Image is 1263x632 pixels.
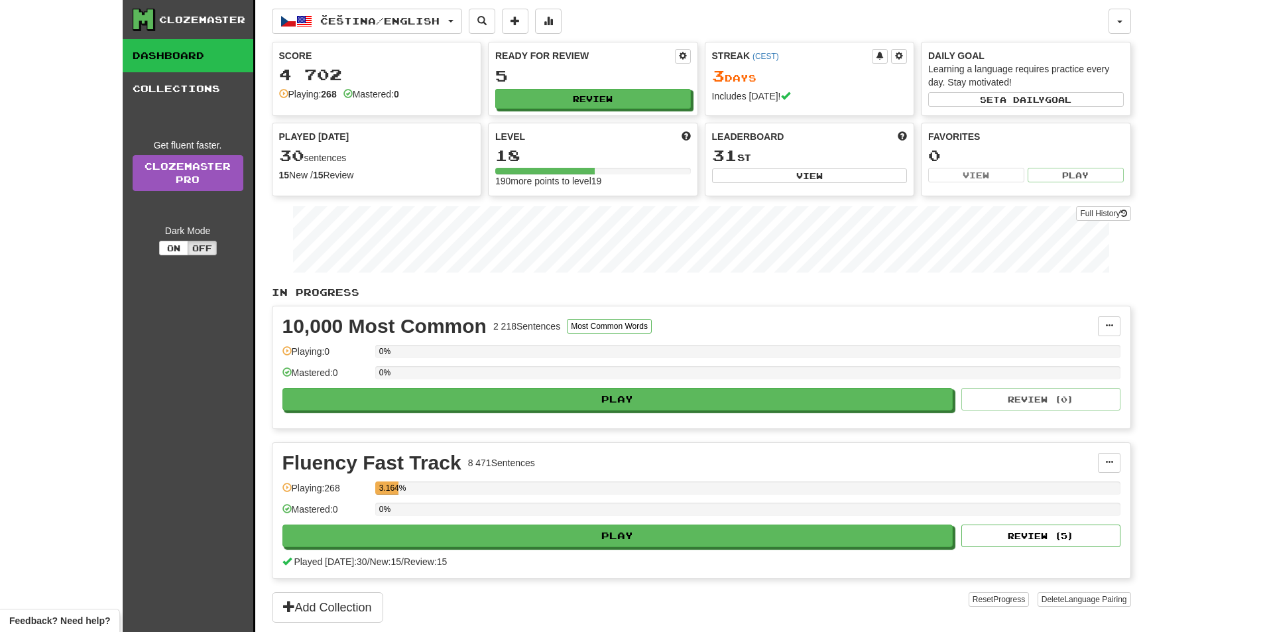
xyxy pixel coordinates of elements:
span: / [367,556,370,567]
div: 18 [495,147,691,164]
div: Favorites [928,130,1124,143]
div: 3.164% [379,481,398,495]
div: 190 more points to level 19 [495,174,691,188]
div: Learning a language requires practice every day. Stay motivated! [928,62,1124,89]
div: Mastered: 0 [282,366,369,388]
div: New / Review [279,168,475,182]
div: 4 702 [279,66,475,83]
strong: 0 [394,89,399,99]
div: Daily Goal [928,49,1124,62]
button: View [928,168,1024,182]
button: Seta dailygoal [928,92,1124,107]
span: 3 [712,66,725,85]
div: Playing: 0 [282,345,369,367]
button: Review (5) [961,525,1120,547]
button: DeleteLanguage Pairing [1038,592,1131,607]
div: Mastered: [343,88,399,101]
div: 10,000 Most Common [282,316,487,336]
span: Review: 15 [404,556,447,567]
div: Fluency Fast Track [282,453,461,473]
div: 8 471 Sentences [468,456,535,470]
span: Čeština / English [320,15,440,27]
a: Collections [123,72,253,105]
div: Dark Mode [133,224,243,237]
span: New: 15 [370,556,401,567]
div: sentences [279,147,475,164]
button: Čeština/English [272,9,462,34]
div: st [712,147,908,164]
button: Add sentence to collection [502,9,528,34]
span: / [401,556,404,567]
span: Language Pairing [1064,595,1126,604]
button: Play [1028,168,1124,182]
div: Includes [DATE]! [712,90,908,103]
div: 5 [495,68,691,84]
div: 2 218 Sentences [493,320,560,333]
strong: 15 [279,170,290,180]
div: Clozemaster [159,13,245,27]
div: 0 [928,147,1124,164]
a: (CEST) [752,52,779,61]
span: a daily [1000,95,1045,104]
button: View [712,168,908,183]
button: Play [282,525,953,547]
span: 31 [712,146,737,164]
button: Review (0) [961,388,1120,411]
button: More stats [535,9,562,34]
div: Day s [712,68,908,85]
span: Played [DATE] [279,130,349,143]
div: Playing: 268 [282,481,369,503]
button: Search sentences [469,9,495,34]
span: Level [495,130,525,143]
span: 30 [279,146,304,164]
button: Off [188,241,217,255]
strong: 268 [321,89,336,99]
div: Score [279,49,475,62]
a: ClozemasterPro [133,155,243,191]
div: Get fluent faster. [133,139,243,152]
strong: 15 [313,170,324,180]
button: Play [282,388,953,411]
span: Played [DATE]: 30 [294,556,367,567]
span: Progress [993,595,1025,604]
button: ResetProgress [969,592,1029,607]
div: Ready for Review [495,49,675,62]
button: Most Common Words [567,319,652,334]
p: In Progress [272,286,1131,299]
a: Dashboard [123,39,253,72]
span: Score more points to level up [682,130,691,143]
div: Playing: [279,88,337,101]
button: Review [495,89,691,109]
div: Mastered: 0 [282,503,369,525]
span: Open feedback widget [9,614,110,627]
span: Leaderboard [712,130,784,143]
div: Streak [712,49,872,62]
button: Full History [1076,206,1130,221]
button: Add Collection [272,592,383,623]
span: This week in points, UTC [898,130,907,143]
button: On [159,241,188,255]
